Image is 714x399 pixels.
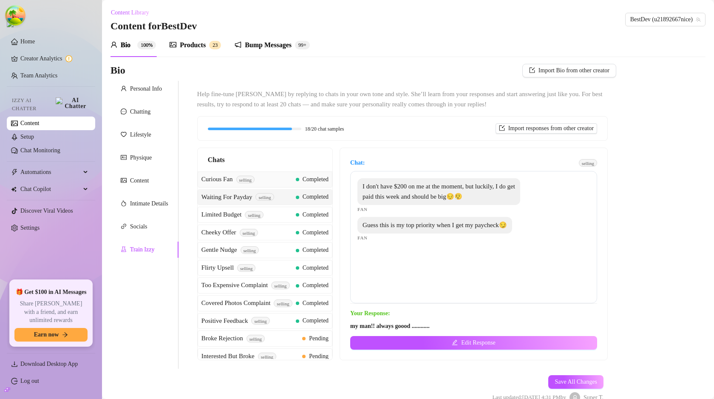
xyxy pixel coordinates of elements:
[201,263,234,273] span: Flirty Upsell
[350,323,430,329] strong: my man!! always goood ............
[258,353,276,360] span: selling
[121,246,127,252] span: experiment
[137,41,156,49] sup: 100%
[121,223,127,229] span: link
[271,282,289,289] span: selling
[11,169,18,176] span: thunderbolt
[357,206,367,213] span: Fan
[62,332,68,338] span: arrow-right
[357,234,367,242] span: Fan
[110,20,197,33] h3: Content for BestDev
[452,339,458,345] span: edit
[309,335,329,342] span: Pending
[363,183,515,200] span: I don't have $200 on me at the moment, but luckily, I do get paid this week and should be big😔😮‍💨
[121,108,127,114] span: message
[201,333,243,344] span: Broke Rejection
[548,375,603,389] button: Save All Changes
[20,72,57,79] a: Team Analytics
[241,246,259,254] span: selling
[110,6,156,20] button: Content Library
[121,131,127,137] span: heart
[14,328,88,342] button: Earn nowarrow-right
[303,176,329,182] span: Completed
[212,42,215,48] span: 2
[209,41,221,49] sup: 23
[197,89,608,109] span: Help fine-tune [PERSON_NAME] by replying to chats in your own tone and style. She’ll learn from y...
[20,52,88,66] a: Creator Analytics exclamation-circle
[130,199,168,208] div: Intimate Details
[121,154,127,160] span: idcard
[121,85,127,91] span: user
[130,130,151,140] div: Lifestyle
[20,165,81,179] span: Automations
[363,222,507,228] span: Guess this is my top priority when I get my paycheck😏
[350,160,365,166] strong: Chat:
[121,40,130,50] div: Bio
[11,361,18,368] span: download
[56,97,88,109] img: AI Chatter
[130,222,147,231] div: Socials
[303,282,329,288] span: Completed
[110,41,117,48] span: user
[201,298,271,308] span: Covered Photos Complaint
[201,228,236,238] span: Cheeky Offer
[180,40,206,50] div: Products
[555,379,597,385] span: Save All Changes
[20,208,73,214] a: Discover Viral Videos
[201,351,255,362] span: Interested But Broke
[121,200,127,206] span: fire
[529,67,535,73] span: import
[20,361,78,367] span: Download Desktop App
[130,176,149,185] div: Content
[295,41,310,49] sup: 522
[7,7,24,24] button: Open Tanstack query devtools
[201,316,248,326] span: Positive Feedback
[20,134,34,140] a: Setup
[350,336,597,350] button: Edit Response
[237,264,255,272] span: selling
[20,120,39,126] a: Content
[201,210,242,220] span: Limited Budget
[201,192,252,202] span: Waiting For Payday
[4,387,10,393] span: build
[235,41,241,48] span: notification
[630,13,700,26] span: BestDev (u21892667nice)
[20,182,81,196] span: Chat Copilot
[201,174,233,185] span: Curious Fan
[130,245,154,254] div: Train Izzy
[303,194,329,200] span: Completed
[245,40,292,50] div: Bump Messages
[496,123,597,134] button: Import responses from other creator
[208,154,225,165] span: Chats
[538,67,609,74] span: Import Bio from other creator
[309,353,329,359] span: Pending
[303,211,329,218] span: Completed
[508,125,594,132] span: Import responses from other creator
[246,335,265,342] span: selling
[201,245,237,255] span: Gentle Nudge
[12,97,52,113] span: Izzy AI Chatter
[110,64,125,77] h3: Bio
[303,300,329,306] span: Completed
[350,310,390,316] strong: Your Response:
[20,147,60,154] a: Chat Monitoring
[303,229,329,236] span: Completed
[305,126,344,131] span: 18/20 chat samples
[303,247,329,253] span: Completed
[111,9,149,16] span: Content Library
[20,378,39,384] a: Log out
[215,42,218,48] span: 3
[130,84,162,94] div: Personal Info
[121,177,127,183] span: picture
[579,159,597,167] span: selling
[255,193,274,201] span: selling
[522,64,616,77] button: Import Bio from other creator
[236,176,255,183] span: selling
[303,317,329,324] span: Completed
[16,288,87,296] span: 🎁 Get $100 in AI Messages
[170,41,176,48] span: picture
[20,38,35,45] a: Home
[499,125,505,131] span: import
[201,280,268,291] span: Too Expensive Complaint
[696,17,701,22] span: team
